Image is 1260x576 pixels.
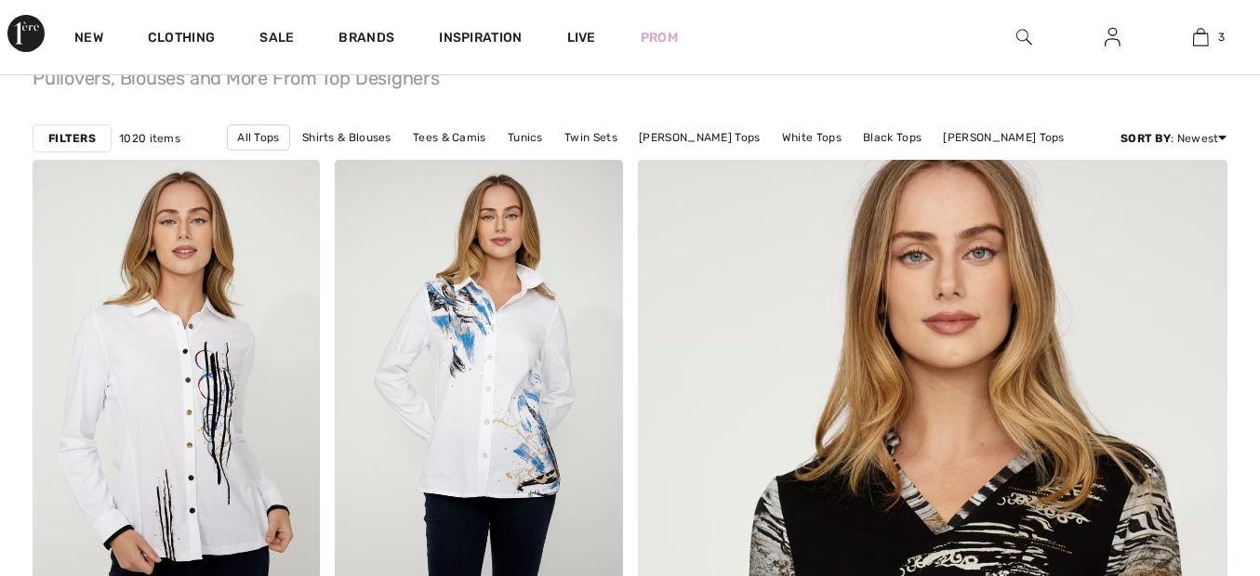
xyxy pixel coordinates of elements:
[48,130,96,147] strong: Filters
[773,125,851,150] a: White Tops
[33,61,1227,87] span: Pullovers, Blouses and More From Top Designers
[567,28,596,47] a: Live
[1090,26,1135,49] a: Sign In
[259,30,294,49] a: Sale
[339,30,395,49] a: Brands
[854,125,931,150] a: Black Tops
[1121,132,1171,145] strong: Sort By
[1193,26,1209,48] img: My Bag
[7,15,45,52] img: 1ère Avenue
[630,125,769,150] a: [PERSON_NAME] Tops
[148,30,215,49] a: Clothing
[293,125,401,150] a: Shirts & Blouses
[1016,26,1032,48] img: search the website
[74,30,103,49] a: New
[404,125,496,150] a: Tees & Camis
[1121,130,1227,147] div: : Newest
[641,28,678,47] a: Prom
[555,125,627,150] a: Twin Sets
[119,130,180,147] span: 1020 items
[439,30,522,49] span: Inspiration
[227,124,289,151] a: All Tops
[498,125,552,150] a: Tunics
[935,125,1074,150] a: [PERSON_NAME] Tops
[1218,29,1225,46] span: 3
[1158,26,1244,48] a: 3
[41,13,79,30] span: Chat
[1105,26,1121,48] img: My Info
